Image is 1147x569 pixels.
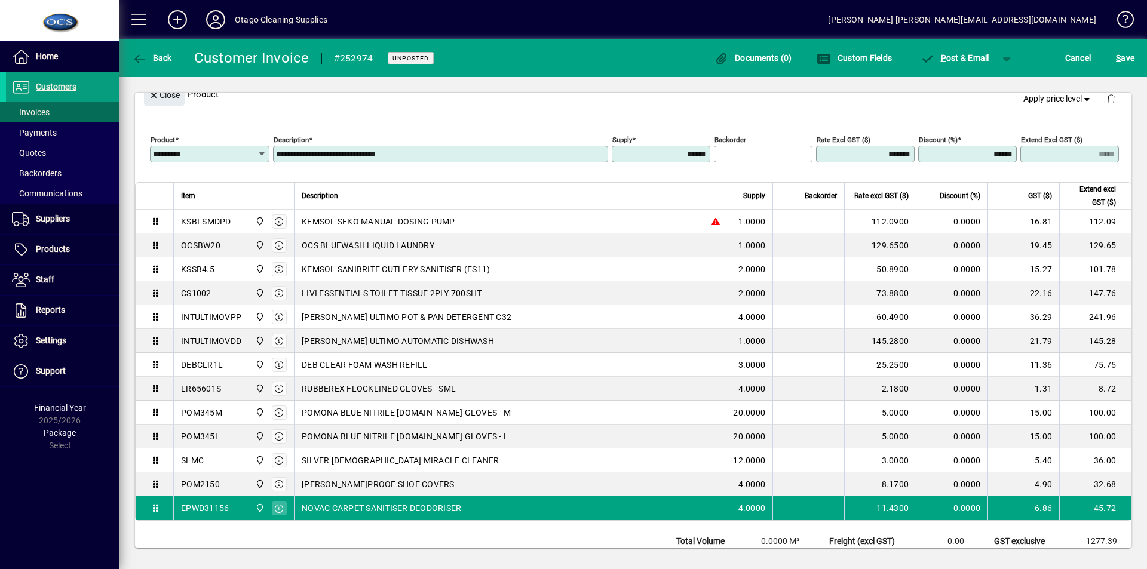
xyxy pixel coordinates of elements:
[817,53,892,63] span: Custom Fields
[12,107,50,117] span: Invoices
[916,210,987,233] td: 0.0000
[988,534,1060,549] td: GST exclusive
[1059,281,1131,305] td: 147.76
[302,430,508,442] span: POMONA BLUE NITRILE [DOMAIN_NAME] GLOVES - L
[252,358,266,371] span: Central
[302,189,338,202] span: Description
[36,305,65,315] span: Reports
[987,472,1059,496] td: 4.90
[6,163,119,183] a: Backorders
[12,168,62,178] span: Backorders
[1059,210,1131,233] td: 112.09
[302,454,499,466] span: SILVER [DEMOGRAPHIC_DATA] MIRACLE CLEANER
[181,407,222,419] div: POM345M
[1059,448,1131,472] td: 36.00
[1059,425,1131,448] td: 100.00
[6,122,119,143] a: Payments
[1021,136,1082,144] mat-label: Extend excl GST ($)
[940,189,980,202] span: Discount (%)
[916,329,987,353] td: 0.0000
[612,136,632,144] mat-label: Supply
[738,359,766,371] span: 3.0000
[392,54,429,62] span: Unposted
[129,47,175,69] button: Back
[151,136,175,144] mat-label: Product
[334,49,373,68] div: #252974
[852,287,909,299] div: 73.8800
[36,51,58,61] span: Home
[916,305,987,329] td: 0.0000
[141,89,188,100] app-page-header-button: Close
[252,263,266,276] span: Central
[135,72,1131,116] div: Product
[1065,48,1091,67] span: Cancel
[1113,47,1137,69] button: Save
[987,401,1059,425] td: 15.00
[817,136,870,144] mat-label: Rate excl GST ($)
[302,407,511,419] span: POMONA BLUE NITRILE [DOMAIN_NAME] GLOVES - M
[1028,189,1052,202] span: GST ($)
[987,353,1059,377] td: 11.36
[252,310,266,324] span: Central
[823,534,907,549] td: Freight (excl GST)
[987,425,1059,448] td: 15.00
[987,233,1059,257] td: 19.45
[1059,377,1131,401] td: 8.72
[738,478,766,490] span: 4.0000
[44,428,76,438] span: Package
[987,448,1059,472] td: 5.40
[1097,84,1125,113] button: Delete
[302,478,455,490] span: [PERSON_NAME]PROOF SHOE COVERS
[919,136,958,144] mat-label: Discount (%)
[852,383,909,395] div: 2.1800
[6,102,119,122] a: Invoices
[181,189,195,202] span: Item
[181,311,241,323] div: INTULTIMOVPP
[1059,496,1131,520] td: 45.72
[36,275,54,284] span: Staff
[36,214,70,223] span: Suppliers
[181,216,231,227] div: KSBI-SMDPD
[854,189,909,202] span: Rate excl GST ($)
[1019,88,1097,110] button: Apply price level
[1059,353,1131,377] td: 75.75
[181,287,211,299] div: CS1002
[302,287,482,299] span: LIVI ESSENTIALS TOILET TISSUE 2PLY 700SHT
[916,257,987,281] td: 0.0000
[302,359,428,371] span: DEB CLEAR FOAM WASH REFILL
[252,454,266,467] span: Central
[920,53,989,63] span: ost & Email
[36,82,76,91] span: Customers
[119,47,185,69] app-page-header-button: Back
[852,263,909,275] div: 50.8900
[36,366,66,376] span: Support
[302,216,455,227] span: KEMSOL SEKO MANUAL DOSING PUMP
[12,128,57,137] span: Payments
[12,148,46,158] span: Quotes
[6,42,119,72] a: Home
[1059,329,1131,353] td: 145.28
[1062,47,1094,69] button: Cancel
[1116,48,1134,67] span: ave
[1060,534,1131,549] td: 1277.39
[158,9,197,30] button: Add
[852,239,909,251] div: 129.6500
[714,53,792,63] span: Documents (0)
[852,311,909,323] div: 60.4900
[181,335,241,347] div: INTULTIMOVDD
[738,502,766,514] span: 4.0000
[914,47,995,69] button: Post & Email
[916,377,987,401] td: 0.0000
[987,210,1059,233] td: 16.81
[1067,183,1116,209] span: Extend excl GST ($)
[181,454,204,466] div: SLMC
[6,204,119,234] a: Suppliers
[916,353,987,377] td: 0.0000
[6,356,119,386] a: Support
[1059,257,1131,281] td: 101.78
[6,235,119,264] a: Products
[852,216,909,227] div: 112.0900
[252,287,266,300] span: Central
[302,239,434,251] span: OCS BLUEWASH LIQUID LAUNDRY
[302,383,456,395] span: RUBBEREX FLOCKLINED GLOVES - SML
